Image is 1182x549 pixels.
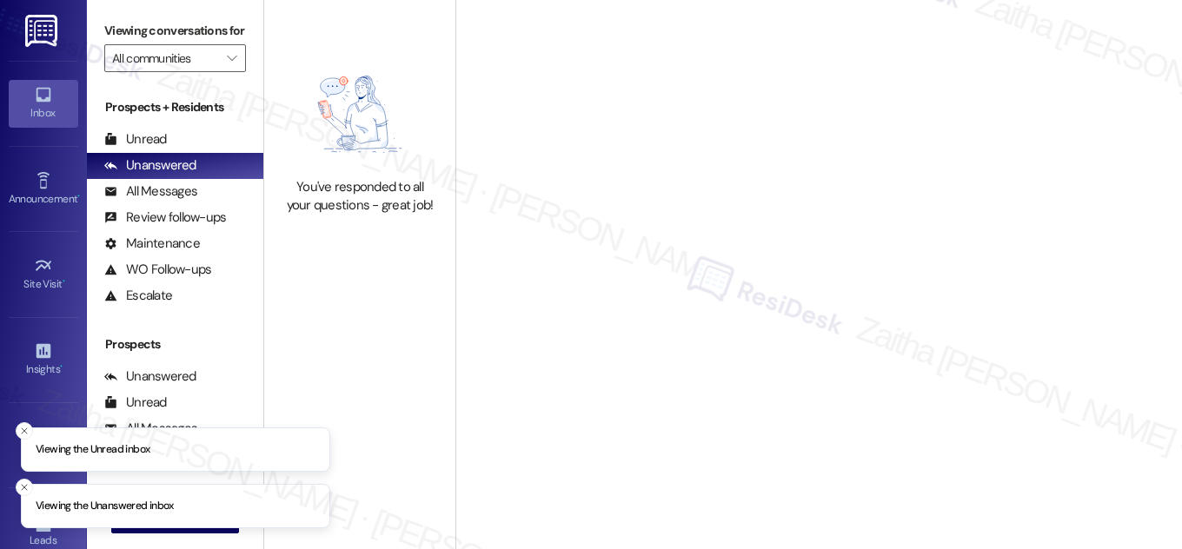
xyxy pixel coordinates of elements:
div: Unanswered [104,367,196,386]
div: Unread [104,130,167,149]
button: Close toast [16,422,33,440]
div: Escalate [104,287,172,305]
div: Unread [104,394,167,412]
div: Review follow-ups [104,208,226,227]
div: WO Follow-ups [104,261,211,279]
a: Buildings [9,421,78,468]
span: • [77,190,80,202]
div: You've responded to all your questions - great job! [283,178,436,215]
a: Site Visit • [9,251,78,298]
div: Prospects + Residents [87,98,263,116]
button: Close toast [16,479,33,496]
div: Maintenance [104,235,200,253]
img: empty-state [287,59,434,169]
label: Viewing conversations for [104,17,246,44]
i:  [227,51,236,65]
div: Prospects [87,335,263,354]
a: Insights • [9,336,78,383]
input: All communities [112,44,218,72]
div: Unanswered [104,156,196,175]
a: Inbox [9,80,78,127]
span: • [63,275,65,288]
p: Viewing the Unread inbox [36,442,149,458]
span: • [60,360,63,373]
img: ResiDesk Logo [25,15,61,47]
div: All Messages [104,182,197,201]
p: Viewing the Unanswered inbox [36,499,174,514]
